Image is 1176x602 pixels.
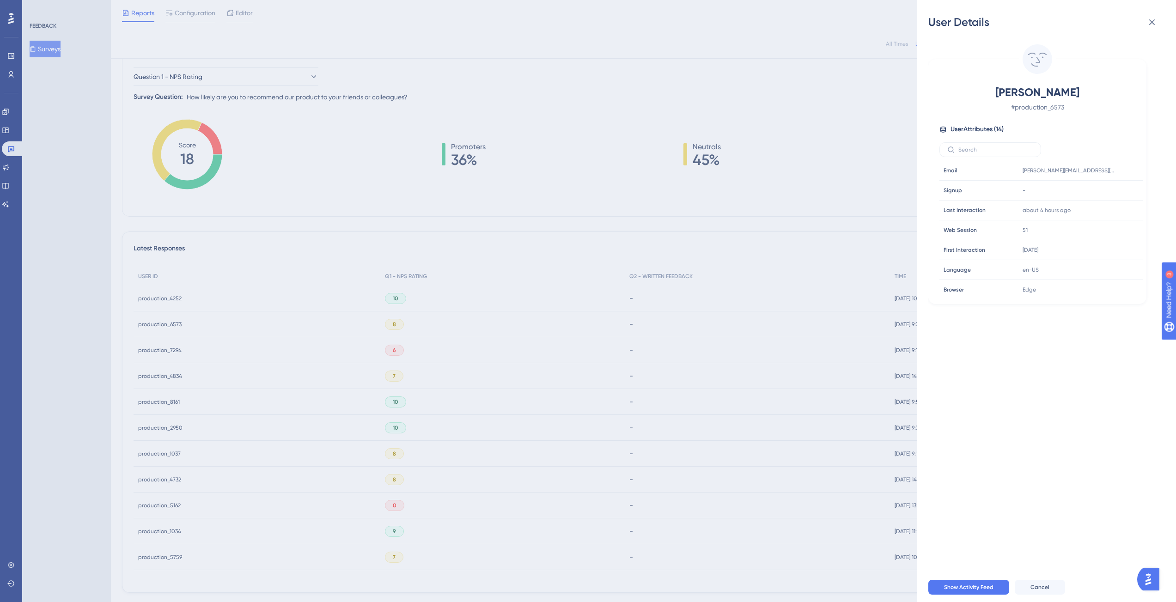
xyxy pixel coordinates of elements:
[944,266,971,274] span: Language
[1023,226,1028,234] span: 51
[951,124,1004,135] span: User Attributes ( 14 )
[64,5,67,12] div: 3
[1015,580,1065,595] button: Cancel
[1023,187,1025,194] span: -
[1023,266,1039,274] span: en-US
[958,146,1033,153] input: Search
[956,85,1119,100] span: [PERSON_NAME]
[944,246,985,254] span: First Interaction
[928,15,1165,30] div: User Details
[1030,584,1049,591] span: Cancel
[1023,286,1036,293] span: Edge
[1023,167,1115,174] span: [PERSON_NAME][EMAIL_ADDRESS][PERSON_NAME][DOMAIN_NAME]
[944,187,962,194] span: Signup
[944,167,957,174] span: Email
[944,207,986,214] span: Last Interaction
[928,580,1009,595] button: Show Activity Feed
[1137,566,1165,593] iframe: UserGuiding AI Assistant Launcher
[1023,207,1071,213] time: about 4 hours ago
[944,584,993,591] span: Show Activity Feed
[944,286,964,293] span: Browser
[1023,247,1038,253] time: [DATE]
[956,102,1119,113] span: # production_6573
[944,226,977,234] span: Web Session
[22,2,58,13] span: Need Help?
